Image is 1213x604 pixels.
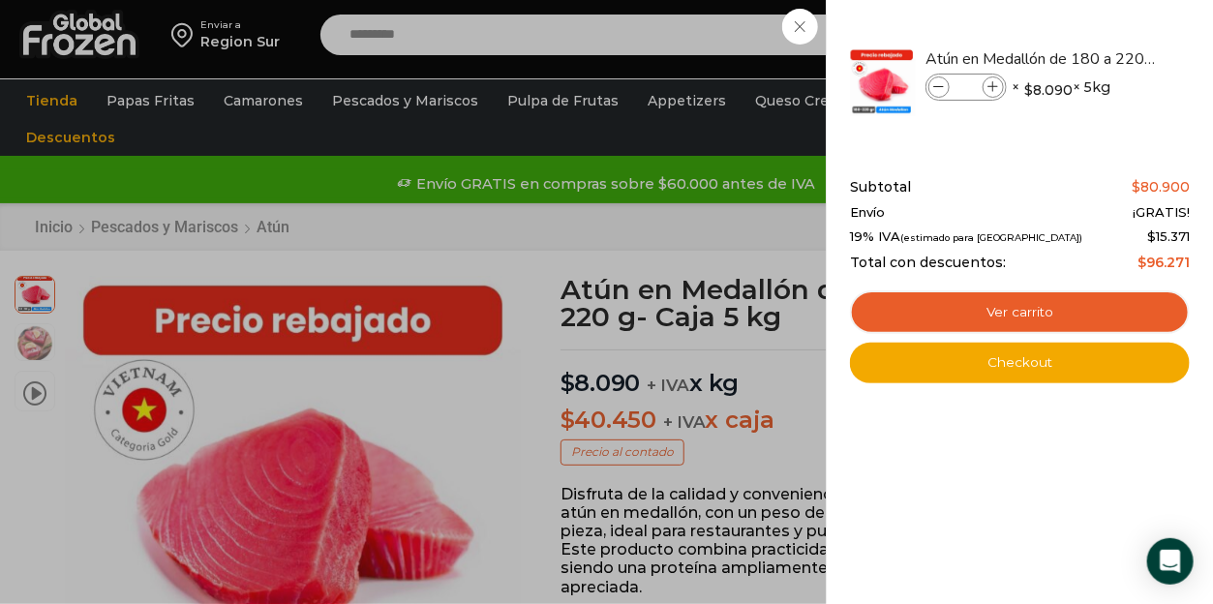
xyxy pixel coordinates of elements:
[1024,80,1033,100] span: $
[1132,178,1190,196] bdi: 80.900
[850,255,1006,271] span: Total con descuentos:
[1147,538,1194,585] div: Open Intercom Messenger
[952,76,981,98] input: Product quantity
[850,343,1190,383] a: Checkout
[900,232,1082,243] small: (estimado para [GEOGRAPHIC_DATA])
[850,179,911,196] span: Subtotal
[850,205,885,221] span: Envío
[1133,205,1190,221] span: ¡GRATIS!
[850,290,1190,335] a: Ver carrito
[1012,74,1110,101] span: × × 5kg
[925,48,1156,70] a: Atún en Medallón de 180 a 220 g- Caja 5 kg
[1137,254,1190,271] bdi: 96.271
[1024,80,1073,100] bdi: 8.090
[1147,228,1190,244] span: 15.371
[850,229,1082,245] span: 19% IVA
[1132,178,1140,196] span: $
[1137,254,1146,271] span: $
[1147,228,1156,244] span: $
